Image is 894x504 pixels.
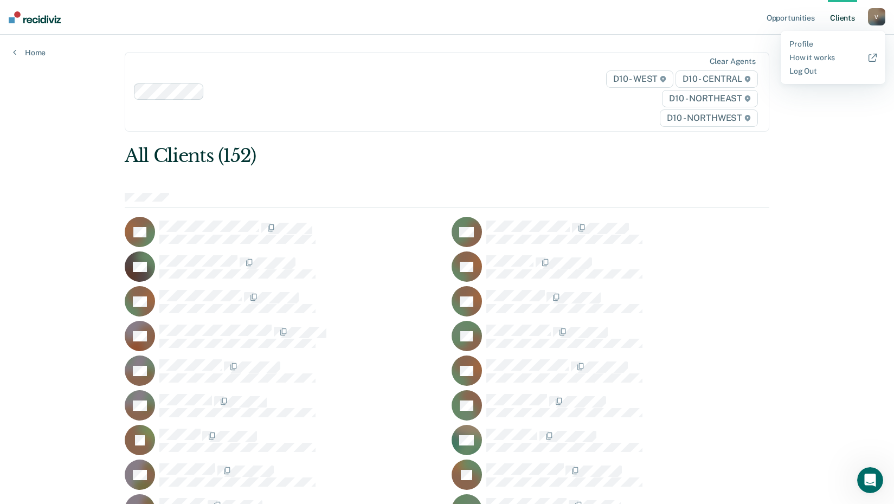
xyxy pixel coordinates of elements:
[9,11,61,23] img: Recidiviz
[789,67,877,76] a: Log Out
[789,40,877,49] a: Profile
[662,90,757,107] span: D10 - NORTHEAST
[606,70,673,88] span: D10 - WEST
[710,57,756,66] div: Clear agents
[789,53,877,62] a: How it works
[660,109,757,127] span: D10 - NORTHWEST
[676,70,758,88] span: D10 - CENTRAL
[857,467,883,493] iframe: Intercom live chat
[868,8,885,25] button: V
[13,48,46,57] a: Home
[125,145,640,167] div: All Clients (152)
